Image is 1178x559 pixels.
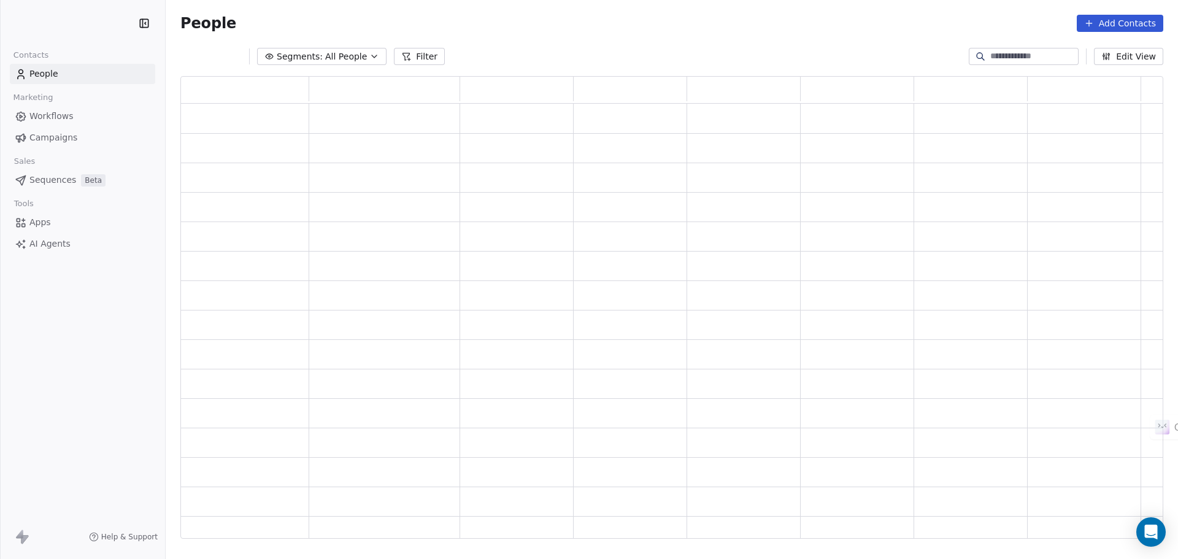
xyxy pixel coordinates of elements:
[101,532,158,542] span: Help & Support
[10,106,155,126] a: Workflows
[10,64,155,84] a: People
[29,216,51,229] span: Apps
[10,170,155,190] a: SequencesBeta
[9,195,39,213] span: Tools
[277,50,323,63] span: Segments:
[394,48,445,65] button: Filter
[1077,15,1163,32] button: Add Contacts
[10,128,155,148] a: Campaigns
[29,67,58,80] span: People
[29,131,77,144] span: Campaigns
[1094,48,1163,65] button: Edit View
[29,237,71,250] span: AI Agents
[325,50,367,63] span: All People
[1136,517,1166,547] div: Open Intercom Messenger
[10,234,155,254] a: AI Agents
[29,110,74,123] span: Workflows
[8,46,54,64] span: Contacts
[8,88,58,107] span: Marketing
[89,532,158,542] a: Help & Support
[9,152,40,171] span: Sales
[10,212,155,233] a: Apps
[180,14,236,33] span: People
[81,174,106,187] span: Beta
[29,174,76,187] span: Sequences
